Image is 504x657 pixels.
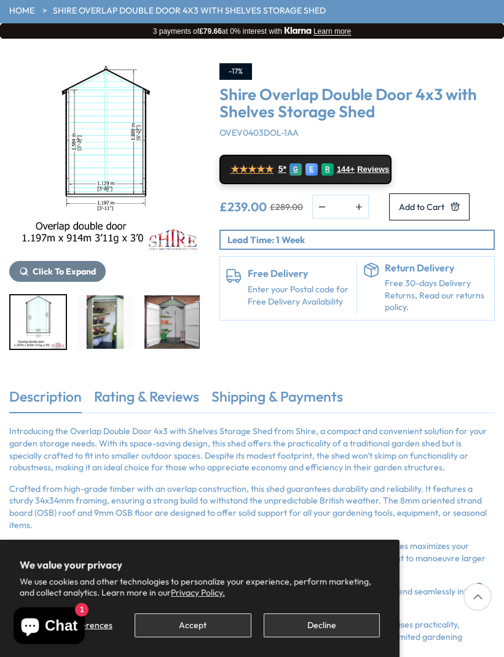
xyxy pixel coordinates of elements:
[264,613,380,637] button: Decline
[9,426,495,473] p: Introducing the Overlap Double Door 4x3 with Shelves Storage Shed from Shire, a compact and conve...
[20,559,380,570] h2: We value your privacy
[9,387,82,413] a: Description
[144,295,200,349] img: 4x3OverlapwithShelves_3_3b33e822-5175-49aa-a804-5d56675bd7d4_200x200.jpg
[77,295,133,349] img: 4x3Overlapwithshelves_c3521b14-d82a-4e29-b4db-49ad2584c63b_200x200.jpg
[230,163,274,175] span: ★★★★★
[219,63,252,80] div: -17%
[305,163,318,176] div: E
[20,576,380,598] p: We use cookies and other technologies to personalize your experience, perform marketing, and coll...
[385,263,488,274] h6: Return Delivery
[248,268,351,279] h6: Free Delivery
[219,127,299,138] span: OVEV0403DOL-1AA
[9,483,495,531] p: Crafted from high-grade timber with an overlap construction, this shed guarantees durability and ...
[248,284,351,308] a: Enter your Postal code for Free Delivery Availability
[270,203,303,211] del: £289.00
[9,294,67,350] div: 4 / 11
[227,233,494,246] p: Lead Time: 1 Week
[219,86,495,121] h3: Shire Overlap Double Door 4x3 with Shelves Storage Shed
[219,201,267,213] ins: £239.00
[53,5,326,17] a: Shire Overlap Double Door 4x3 with Shelves Storage Shed
[94,387,199,413] a: Rating & Reviews
[143,294,201,350] div: 6 / 11
[211,387,343,413] a: Shipping & Payments
[337,165,355,174] span: 144+
[171,587,225,598] a: Privacy Policy.
[321,163,334,176] div: R
[385,278,488,314] p: Free 30-days Delivery Returns, Read our returns policy.
[219,155,392,184] a: ★★★★★ 5* G E R 144+ Reviews
[10,295,66,349] img: Overlap4x3DoubleDoorinternal_2868506c-3aa6-446e-b76a-111c662da7af_200x200.jpg
[33,266,96,277] span: Click To Expand
[9,5,34,17] a: HOME
[399,203,444,211] span: Add to Cart
[9,261,106,282] button: Click To Expand
[9,63,201,255] img: Shire Overlap Double Door 4x3 with Shelves Storage Shed - Best Shed
[289,163,302,176] div: G
[10,607,89,647] inbox-online-store-chat: Shopify online store chat
[357,165,389,174] span: Reviews
[76,294,134,350] div: 5 / 11
[135,613,251,637] button: Accept
[389,193,470,220] button: Add to Cart
[9,63,201,282] div: 4 / 11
